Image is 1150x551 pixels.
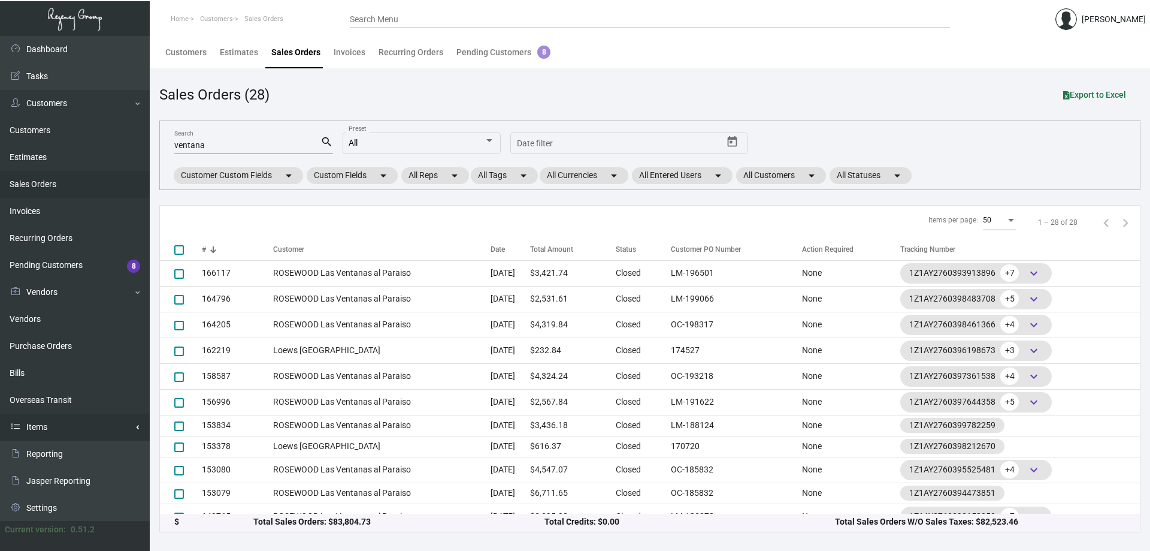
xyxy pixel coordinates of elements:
td: 158587 [202,363,273,389]
mat-icon: arrow_drop_down [516,168,531,183]
div: Tracking Number [900,244,1140,255]
input: End date [564,139,665,149]
div: Total Sales Orders W/O Sales Taxes: $82,523.46 [835,516,1125,528]
div: Total Credits: $0.00 [544,516,835,528]
td: 153079 [202,483,273,504]
td: 156996 [202,389,273,415]
td: [DATE] [491,436,530,457]
mat-icon: arrow_drop_down [804,168,819,183]
td: 170720 [665,436,802,457]
td: None [802,457,900,483]
div: 1Z1AY2760392158053 [909,508,1043,526]
td: LM-188124 [665,415,802,436]
td: None [802,286,900,312]
mat-icon: arrow_drop_down [607,168,621,183]
td: [DATE] [491,483,530,504]
mat-chip: All Currencies [540,167,628,184]
td: ROSEWOOD Las Ventanas al Paraiso [273,457,491,483]
span: +5 [1000,290,1019,308]
div: [PERSON_NAME] [1082,13,1146,26]
div: Date [491,244,530,255]
span: 50 [983,216,991,224]
td: $3,395.98 [530,504,615,529]
td: [DATE] [491,389,530,415]
td: [DATE] [491,338,530,363]
td: ROSEWOOD Las Ventanas al Paraiso [273,483,491,504]
td: ROSEWOOD Las Ventanas al Paraiso [273,260,491,286]
td: 153834 [202,415,273,436]
td: None [802,312,900,338]
span: +5 [1000,393,1019,411]
div: Customers [165,46,207,59]
div: 1Z1AY2760397644358 [909,393,1043,411]
div: 1Z1AY2760396198673 [909,342,1043,360]
mat-chip: All Entered Users [632,167,733,184]
td: $232.84 [530,338,615,363]
td: [DATE] [491,504,530,529]
td: Closed [616,363,665,389]
td: [DATE] [491,415,530,436]
div: Status [616,244,636,255]
div: Status [616,244,665,255]
mat-chip: All Reps [401,167,469,184]
div: # [202,244,206,255]
td: 164205 [202,312,273,338]
mat-icon: arrow_drop_down [447,168,462,183]
td: ROSEWOOD Las Ventanas al Paraiso [273,312,491,338]
td: $2,567.84 [530,389,615,415]
div: 0.51.2 [71,523,95,536]
td: ROSEWOOD Las Ventanas al Paraiso [273,286,491,312]
div: 1Z1AY2760395525481 [909,461,1043,479]
td: OC-185832 [665,457,802,483]
div: 1Z1AY2760399782259 [909,419,995,432]
td: None [802,338,900,363]
div: Action Required [802,244,900,255]
button: Next page [1116,213,1135,232]
td: Closed [616,389,665,415]
mat-chip: Custom Fields [307,167,398,184]
span: keyboard_arrow_down [1027,369,1041,384]
div: Sales Orders (28) [159,84,270,106]
td: OC-193218 [665,363,802,389]
div: Current version: [5,523,66,536]
div: Action Required [802,244,854,255]
span: Home [171,15,189,23]
div: Customer [273,244,304,255]
td: None [802,504,900,529]
div: Tracking Number [900,244,955,255]
img: admin@bootstrapmaster.com [1055,8,1077,30]
td: $4,319.84 [530,312,615,338]
span: keyboard_arrow_down [1027,266,1041,281]
td: None [802,483,900,504]
td: ROSEWOOD Las Ventanas al Paraiso [273,504,491,529]
span: Sales Orders [244,15,283,23]
td: $4,324.24 [530,363,615,389]
div: Total Sales Orders: $83,804.73 [253,516,544,528]
div: Sales Orders [271,46,320,59]
span: Export to Excel [1063,90,1126,100]
td: [DATE] [491,260,530,286]
div: 1Z1AY2760398483708 [909,290,1043,308]
td: None [802,389,900,415]
span: +4 [1000,316,1019,333]
span: keyboard_arrow_down [1027,463,1041,477]
span: All [349,138,358,147]
div: Customer PO Number [671,244,802,255]
mat-chip: All Statuses [830,167,912,184]
div: Invoices [334,46,365,59]
td: Closed [616,415,665,436]
input: Start date [517,139,554,149]
td: Closed [616,504,665,529]
td: Closed [616,457,665,483]
td: ROSEWOOD Las Ventanas al Paraiso [273,415,491,436]
td: [DATE] [491,363,530,389]
button: Open calendar [723,133,742,152]
td: 174527 [665,338,802,363]
td: 166117 [202,260,273,286]
mat-chip: All Customers [736,167,826,184]
span: keyboard_arrow_down [1027,344,1041,358]
div: 1Z1AY2760394473851 [909,487,995,499]
span: +3 [1000,342,1019,359]
div: 1Z1AY2760397361538 [909,368,1043,386]
td: None [802,436,900,457]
